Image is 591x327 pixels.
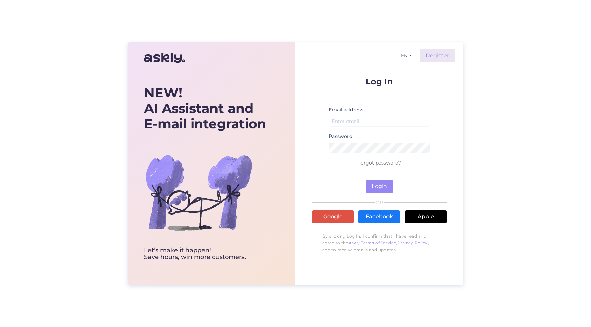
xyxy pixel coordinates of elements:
[366,180,393,193] button: Login
[405,210,447,223] a: Apple
[144,85,182,101] b: NEW!
[329,133,353,140] label: Password
[312,77,447,86] p: Log In
[329,116,430,127] input: Enter email
[312,210,354,223] a: Google
[144,247,266,261] div: Let’s make it happen! Save hours, win more customers.
[398,51,415,61] button: EN
[420,49,455,62] a: Register
[349,240,396,245] a: Askly Terms of Service
[144,85,266,132] div: AI Assistant and E-mail integration
[144,138,253,247] img: bg-askly
[329,106,363,113] label: Email address
[312,229,447,257] p: By clicking Log In, I confirm that I have read and agree to the , , and to receive emails and upd...
[144,50,185,66] img: Askly
[375,200,384,205] span: OR
[358,210,400,223] a: Facebook
[397,240,428,245] a: Privacy Policy
[357,160,401,166] a: Forgot password?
